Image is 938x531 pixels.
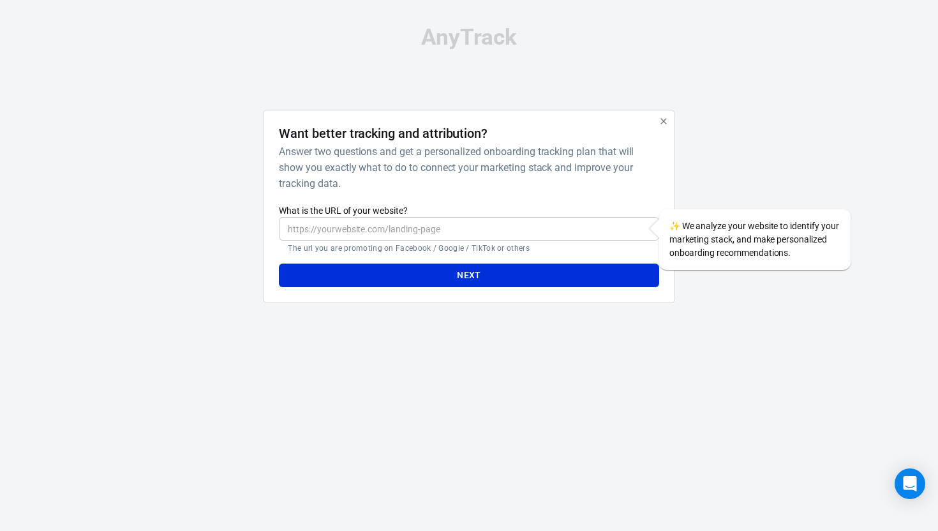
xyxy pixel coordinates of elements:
[279,204,659,217] label: What is the URL of your website?
[895,468,925,499] div: Open Intercom Messenger
[659,209,851,270] div: We analyze your website to identify your marketing stack, and make personalized onboarding recomm...
[150,26,788,49] div: AnyTrack
[279,217,659,241] input: https://yourwebsite.com/landing-page
[279,264,659,287] button: Next
[669,221,680,231] span: sparkles
[279,144,653,191] h6: Answer two questions and get a personalized onboarding tracking plan that will show you exactly w...
[279,126,488,141] h4: Want better tracking and attribution?
[288,243,650,253] p: The url you are promoting on Facebook / Google / TikTok or others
